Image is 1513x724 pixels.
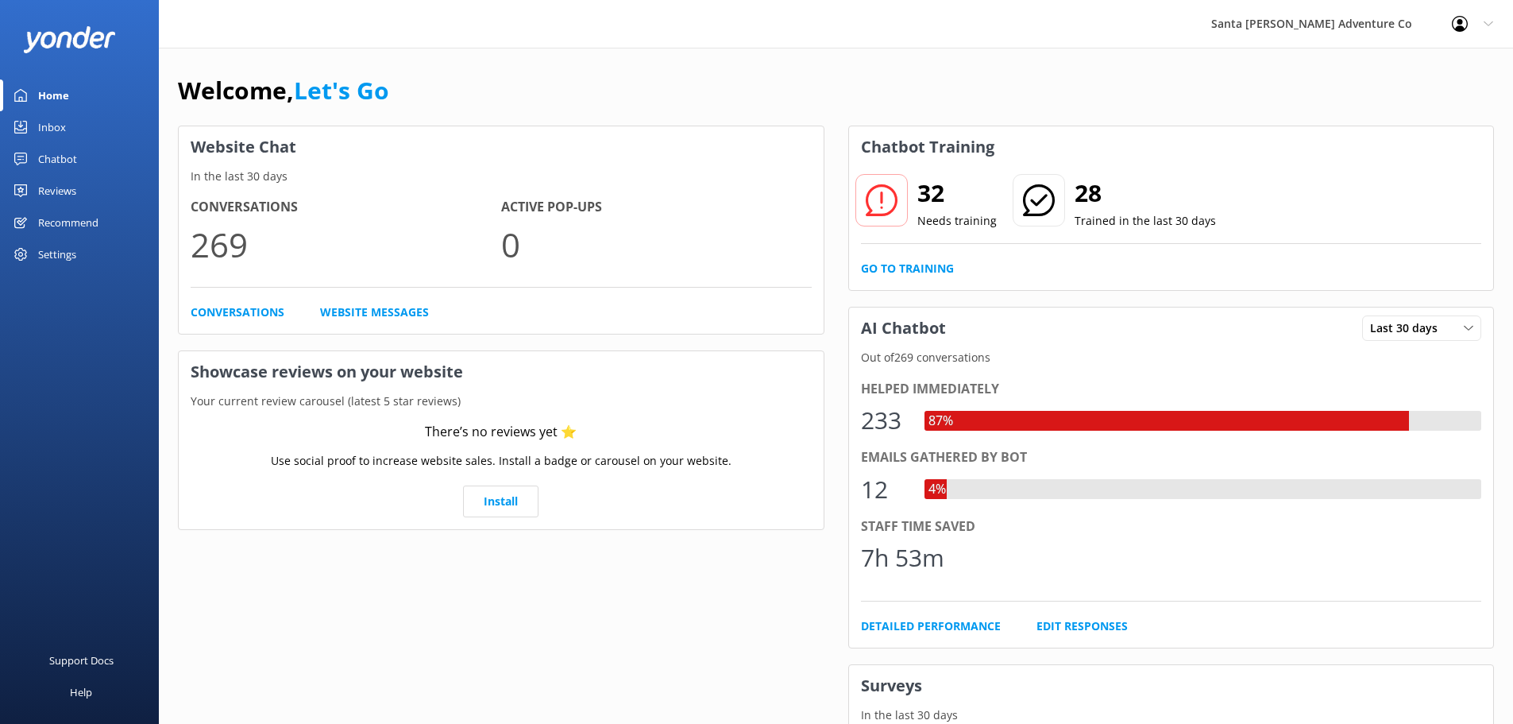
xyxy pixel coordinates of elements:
[191,304,284,321] a: Conversations
[294,74,389,106] a: Let's Go
[501,218,812,271] p: 0
[917,174,997,212] h2: 32
[849,665,1494,707] h3: Surveys
[861,517,1482,537] div: Staff time saved
[38,207,98,238] div: Recommend
[861,260,954,277] a: Go to Training
[191,218,501,271] p: 269
[861,401,909,439] div: 233
[861,379,1482,400] div: Helped immediately
[849,707,1494,724] p: In the last 30 days
[179,351,824,393] h3: Showcase reviews on your website
[1370,319,1447,337] span: Last 30 days
[320,304,429,321] a: Website Messages
[463,486,538,517] a: Install
[70,676,92,708] div: Help
[179,126,824,168] h3: Website Chat
[924,479,950,500] div: 4%
[24,26,115,52] img: yonder-white-logo.png
[178,72,389,110] h1: Welcome,
[861,539,944,577] div: 7h 53m
[501,197,812,218] h4: Active Pop-ups
[38,111,66,143] div: Inbox
[849,126,1006,168] h3: Chatbot Training
[38,143,77,175] div: Chatbot
[38,238,76,270] div: Settings
[1075,212,1216,230] p: Trained in the last 30 days
[179,393,824,410] p: Your current review carousel (latest 5 star reviews)
[38,175,76,207] div: Reviews
[271,452,731,470] p: Use social proof to increase website sales. Install a badge or carousel on your website.
[917,212,997,230] p: Needs training
[1075,174,1216,212] h2: 28
[1036,618,1128,635] a: Edit Responses
[861,618,1001,635] a: Detailed Performance
[861,470,909,509] div: 12
[924,411,957,432] div: 87%
[861,447,1482,468] div: Emails gathered by bot
[38,79,69,111] div: Home
[49,645,114,676] div: Support Docs
[425,422,577,443] div: There’s no reviews yet ⭐
[179,168,824,185] p: In the last 30 days
[849,349,1494,366] p: Out of 269 conversations
[191,197,501,218] h4: Conversations
[849,308,958,349] h3: AI Chatbot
